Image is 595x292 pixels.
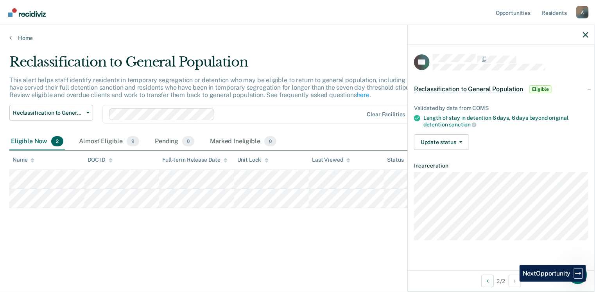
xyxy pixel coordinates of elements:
[9,133,65,150] div: Eligible Now
[77,133,141,150] div: Almost Eligible
[529,85,552,93] span: Eligible
[414,85,523,93] span: Reclassification to General Population
[423,115,588,128] div: Length of stay in detention 6 days, 6 days beyond original detention
[8,8,46,17] img: Recidiviz
[127,136,139,146] span: 9
[367,111,405,118] div: Clear facilities
[182,136,194,146] span: 0
[576,6,589,18] button: Profile dropdown button
[509,275,521,287] button: Next Opportunity
[88,157,113,163] div: DOC ID
[357,91,369,99] a: here
[312,157,350,163] div: Last Viewed
[414,134,469,150] button: Update status
[208,133,278,150] div: Marked Ineligible
[13,157,34,163] div: Name
[162,157,228,163] div: Full-term Release Date
[9,54,456,76] div: Reclassification to General Population
[51,136,63,146] span: 2
[237,157,269,163] div: Unit Lock
[9,34,586,41] a: Home
[414,105,588,112] div: Validated by data from COMS
[264,136,276,146] span: 0
[481,275,494,287] button: Previous Opportunity
[414,162,588,169] dt: Incarceration
[387,157,404,163] div: Status
[153,133,196,150] div: Pending
[408,77,595,102] div: Reclassification to General PopulationEligible
[449,121,477,128] span: sanction
[13,110,83,116] span: Reclassification to General Population
[568,265,587,284] iframe: Intercom live chat
[9,76,453,99] p: This alert helps staff identify residents in temporary segregation or detention who may be eligib...
[576,6,589,18] div: A
[408,270,595,291] div: 2 / 2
